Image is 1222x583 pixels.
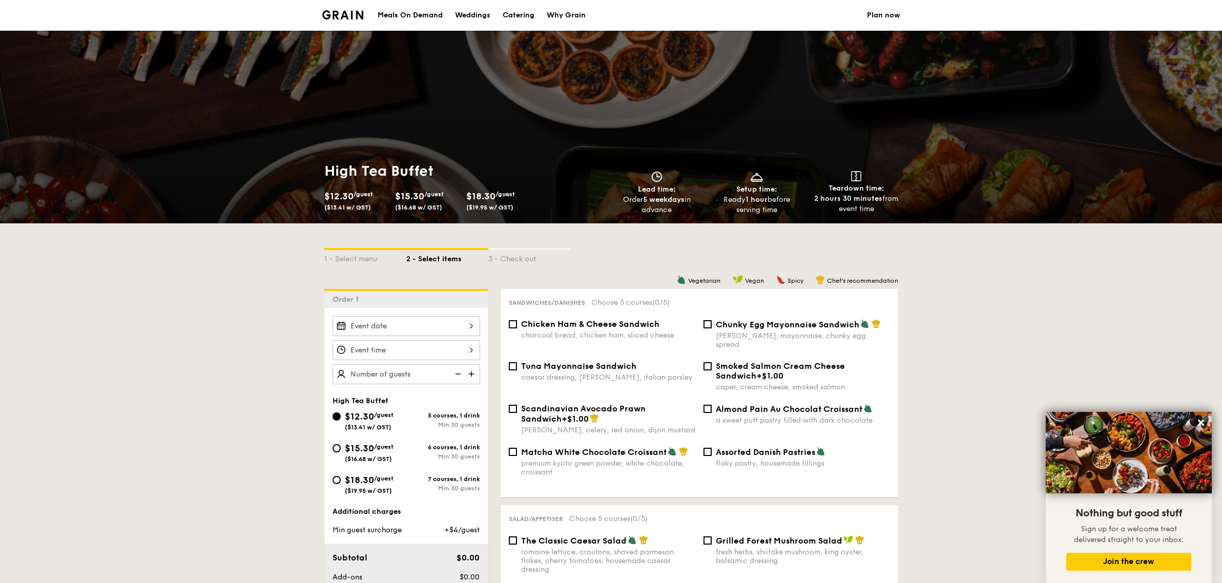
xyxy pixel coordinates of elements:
[829,184,884,193] span: Teardown time:
[345,455,392,463] span: ($16.68 w/ GST)
[521,373,695,382] div: caesar dressing, [PERSON_NAME], italian parsley
[716,320,859,329] span: Chunky Egg Mayonnaise Sandwich
[521,426,695,434] div: [PERSON_NAME], celery, red onion, dijon mustard
[521,536,627,546] span: The Classic Caesar Salad
[711,195,802,215] div: Ready before serving time
[521,404,646,424] span: Scandinavian Avocado Prawn Sandwich
[333,412,341,421] input: $12.30/guest($13.41 w/ GST)5 courses, 1 drinkMin 30 guests
[736,185,777,194] span: Setup time:
[521,548,695,574] div: romaine lettuce, croutons, shaved parmesan flakes, cherry tomatoes, housemade caesar dressing
[406,412,480,419] div: 5 courses, 1 drink
[406,453,480,460] div: Min 30 guests
[703,320,712,328] input: Chunky Egg Mayonnaise Sandwich[PERSON_NAME], mayonnaise, chunky egg spread
[324,250,406,264] div: 1 - Select menu
[406,250,488,264] div: 2 - Select items
[345,487,392,494] span: ($19.95 w/ GST)
[776,275,785,284] img: icon-spicy.37a8142b.svg
[457,553,480,563] span: $0.00
[716,331,890,349] div: [PERSON_NAME], mayonnaise, chunky egg spread
[716,536,842,546] span: Grilled Forest Mushroom Salad
[716,404,862,414] span: Almond Pain Au Chocolat Croissant
[590,413,599,423] img: icon-chef-hat.a58ddaea.svg
[374,443,393,450] span: /guest
[827,277,898,284] span: Chef's recommendation
[495,191,515,198] span: /guest
[811,194,902,214] div: from event time
[444,526,480,534] span: +$4/guest
[509,448,517,456] input: Matcha White Chocolate Croissantpremium kyoto green powder, white chocolate, croissant
[333,397,388,405] span: High Tea Buffet
[716,459,890,468] div: flaky pastry, housemade fillings
[449,364,465,384] img: icon-reduce.1d2dbef1.svg
[521,459,695,476] div: premium kyoto green powder, white chocolate, croissant
[679,447,688,456] img: icon-chef-hat.a58ddaea.svg
[406,475,480,483] div: 7 courses, 1 drink
[1074,525,1184,544] span: Sign up for a welcome treat delivered straight to your inbox.
[509,515,563,523] span: Salad/Appetiser
[509,320,517,328] input: Chicken Ham & Cheese Sandwichcharcoal bread, chicken ham, sliced cheese
[677,275,686,284] img: icon-vegetarian.fe4039eb.svg
[716,416,890,425] div: a sweet puff pastry filled with dark chocolate
[716,361,845,381] span: Smoked Salmon Cream Cheese Sandwich
[649,171,665,182] img: icon-clock.2db775ea.svg
[345,424,391,431] span: ($13.41 w/ GST)
[333,526,402,534] span: Min guest surcharge
[488,250,570,264] div: 3 - Check out
[816,275,825,284] img: icon-chef-hat.a58ddaea.svg
[703,448,712,456] input: Assorted Danish Pastriesflaky pastry, housemade fillings
[333,507,480,517] div: Additional charges
[630,514,648,523] span: (0/5)
[324,191,354,202] span: $12.30
[322,10,364,19] a: Logotype
[466,191,495,202] span: $18.30
[716,383,890,391] div: caper, cream cheese, smoked salmon
[521,319,659,329] span: Chicken Ham & Cheese Sandwich
[333,553,367,563] span: Subtotal
[374,475,393,482] span: /guest
[1075,507,1182,519] span: Nothing but good stuff
[509,405,517,413] input: Scandinavian Avocado Prawn Sandwich+$1.00[PERSON_NAME], celery, red onion, dijon mustard
[843,535,854,545] img: icon-vegan.f8ff3823.svg
[1066,553,1191,571] button: Join the crew
[591,298,670,307] span: Choose 5 courses
[872,319,881,328] img: icon-chef-hat.a58ddaea.svg
[745,195,768,204] strong: 1 hour
[638,185,676,194] span: Lead time:
[324,204,371,211] span: ($13.41 w/ GST)
[716,548,890,565] div: fresh herbs, shiitake mushroom, king oyster, balsamic dressing
[466,204,513,211] span: ($19.95 w/ GST)
[333,316,480,336] input: Event date
[745,277,764,284] span: Vegan
[756,371,783,381] span: +$1.00
[668,447,677,456] img: icon-vegetarian.fe4039eb.svg
[733,275,743,284] img: icon-vegan.f8ff3823.svg
[406,421,480,428] div: Min 30 guests
[322,10,364,19] img: Grain
[703,362,712,370] input: Smoked Salmon Cream Cheese Sandwich+$1.00caper, cream cheese, smoked salmon
[333,444,341,452] input: $15.30/guest($16.68 w/ GST)6 courses, 1 drinkMin 30 guests
[643,195,685,204] strong: 5 weekdays
[855,535,864,545] img: icon-chef-hat.a58ddaea.svg
[333,476,341,484] input: $18.30/guest($19.95 w/ GST)7 courses, 1 drinkMin 30 guests
[688,277,720,284] span: Vegetarian
[1046,412,1212,493] img: DSC07876-Edit02-Large.jpeg
[333,295,363,304] span: Order 1
[333,573,362,581] span: Add-ons
[788,277,803,284] span: Spicy
[851,171,861,181] img: icon-teardown.65201eee.svg
[639,535,648,545] img: icon-chef-hat.a58ddaea.svg
[345,411,374,422] span: $12.30
[345,474,374,486] span: $18.30
[406,485,480,492] div: Min 30 guests
[814,194,882,203] strong: 2 hours 30 minutes
[521,331,695,340] div: charcoal bread, chicken ham, sliced cheese
[509,299,585,306] span: Sandwiches/Danishes
[395,204,442,211] span: ($16.68 w/ GST)
[749,171,764,182] img: icon-dish.430c3a2e.svg
[1193,414,1209,431] button: Close
[324,162,607,180] h1: High Tea Buffet
[863,404,873,413] img: icon-vegetarian.fe4039eb.svg
[569,514,648,523] span: Choose 5 courses
[395,191,424,202] span: $15.30
[628,535,637,545] img: icon-vegetarian.fe4039eb.svg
